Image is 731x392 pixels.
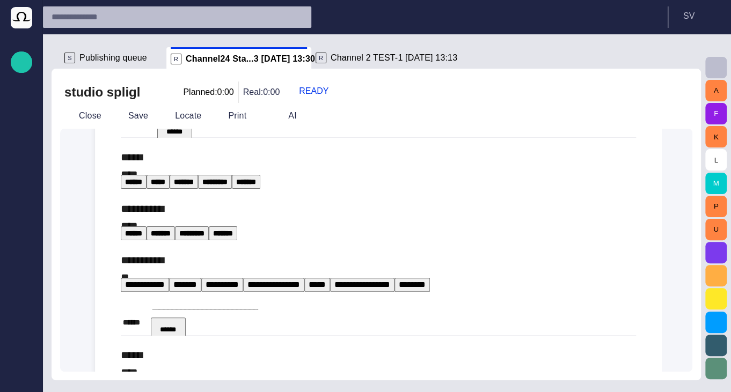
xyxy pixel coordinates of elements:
button: U [705,219,727,240]
div: Publishing queue [11,136,32,157]
div: Media-test with filter [11,286,32,307]
p: Real: 0:00 [243,86,280,99]
span: Media-test with filter [15,290,28,303]
p: Rundowns [15,97,28,108]
button: L [705,149,727,171]
div: CREW [11,243,32,264]
span: [PERSON_NAME]'s media (playout) [15,312,28,324]
p: Social Media [15,354,28,365]
p: R [171,54,181,64]
span: My OctopusX [15,333,28,346]
button: Locate [156,106,205,125]
button: P [705,196,727,217]
button: Save [109,106,152,125]
p: R [316,53,326,63]
img: Octopus News Room [11,7,32,28]
button: A [705,80,727,101]
span: Publishing queue [15,140,28,153]
span: Channel 2 TEST-1 [DATE] 13:13 [331,53,457,63]
button: M [705,173,727,194]
p: Publishing queue KKK [15,161,28,172]
span: Social Media [15,354,28,367]
span: READY [299,86,330,97]
p: S [64,53,75,63]
button: F [705,103,727,124]
p: Planning [15,204,28,215]
div: SPublishing queue [60,47,166,69]
div: [PERSON_NAME]'s media (playout) [11,307,32,329]
p: CREW [15,247,28,258]
p: Media-test with filter [15,290,28,301]
p: S V [683,10,695,23]
p: Planning Process [15,269,28,279]
span: Channel24 Sta...3 [DATE] 13:30 [186,54,315,64]
div: RChannel24 Sta...3 [DATE] 13:30 [166,47,311,69]
p: My OctopusX [15,333,28,344]
button: SV [675,6,725,26]
div: RChannel 2 TEST-1 [DATE] 13:13 [311,47,456,69]
button: READY [293,83,345,102]
span: Publishing queue [79,53,147,63]
span: Administration [15,226,28,239]
button: K [705,126,727,147]
button: Close [60,106,105,125]
span: CREW [15,247,28,260]
button: Print [209,106,265,125]
div: Media [11,179,32,200]
p: [PERSON_NAME]'s media (playout) [15,312,28,322]
button: AI [269,106,301,125]
span: Planning Process [15,269,28,282]
span: Publishing queue KKK [15,161,28,174]
p: Media [15,183,28,194]
p: Planned: 0:00 [183,86,233,99]
span: Planning [15,204,28,217]
span: Rundowns [15,97,28,110]
span: Media [15,183,28,196]
ul: main menu [11,93,32,366]
h2: studio spligl [64,84,140,101]
p: Publishing queue [15,140,28,151]
p: Administration [15,226,28,236]
span: Story folders [15,119,28,131]
p: Story folders [15,119,28,129]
